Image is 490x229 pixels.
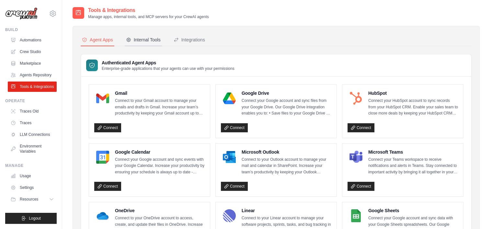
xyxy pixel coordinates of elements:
[368,157,458,176] p: Connect your Teams workspace to receive notifications and alerts in Teams. Stay connected to impo...
[242,98,331,117] p: Connect your Google account and sync files from your Google Drive. Our Google Drive integration e...
[8,82,57,92] a: Tools & Integrations
[115,207,205,214] h4: OneDrive
[5,7,38,20] img: Logo
[221,182,248,191] a: Connect
[223,209,236,222] img: Linear Logo
[368,149,458,155] h4: Microsoft Teams
[172,34,206,46] button: Integrations
[126,37,161,43] div: Internal Tools
[348,182,374,191] a: Connect
[8,171,57,181] a: Usage
[8,58,57,69] a: Marketplace
[96,209,109,222] img: OneDrive Logo
[223,151,236,164] img: Microsoft Outlook Logo
[82,37,113,43] div: Agent Apps
[96,92,109,105] img: Gmail Logo
[102,60,234,66] h3: Authenticated Agent Apps
[8,106,57,116] a: Traces Old
[115,149,205,155] h4: Google Calendar
[349,209,362,222] img: Google Sheets Logo
[242,157,331,176] p: Connect to your Outlook account to manage your mail and calendar in SharePoint. Increase your tea...
[115,157,205,176] p: Connect your Google account and sync events with your Google Calendar. Increase your productivity...
[242,90,331,96] h4: Google Drive
[8,182,57,193] a: Settings
[115,90,205,96] h4: Gmail
[88,14,209,19] p: Manage apps, internal tools, and MCP servers for your CrewAI agents
[8,194,57,204] button: Resources
[242,207,331,214] h4: Linear
[242,149,331,155] h4: Microsoft Outlook
[174,37,205,43] div: Integrations
[5,27,57,32] div: Build
[29,216,41,221] span: Logout
[349,92,362,105] img: HubSpot Logo
[8,118,57,128] a: Traces
[5,163,57,168] div: Manage
[5,98,57,104] div: Operate
[8,141,57,157] a: Environment Variables
[5,213,57,224] button: Logout
[20,197,38,202] span: Resources
[221,123,248,132] a: Connect
[94,182,121,191] a: Connect
[223,92,236,105] img: Google Drive Logo
[81,34,114,46] button: Agent Apps
[8,35,57,45] a: Automations
[88,6,209,14] h2: Tools & Integrations
[94,123,121,132] a: Connect
[8,70,57,80] a: Agents Repository
[8,47,57,57] a: Crew Studio
[349,151,362,164] img: Microsoft Teams Logo
[115,98,205,117] p: Connect to your Gmail account to manage your emails and drafts in Gmail. Increase your team’s pro...
[368,90,458,96] h4: HubSpot
[96,151,109,164] img: Google Calendar Logo
[8,129,57,140] a: LLM Connections
[348,123,374,132] a: Connect
[125,34,162,46] button: Internal Tools
[368,98,458,117] p: Connect your HubSpot account to sync records from your HubSpot CRM. Enable your sales team to clo...
[102,66,234,71] p: Enterprise-grade applications that your agents can use with your permissions
[368,207,458,214] h4: Google Sheets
